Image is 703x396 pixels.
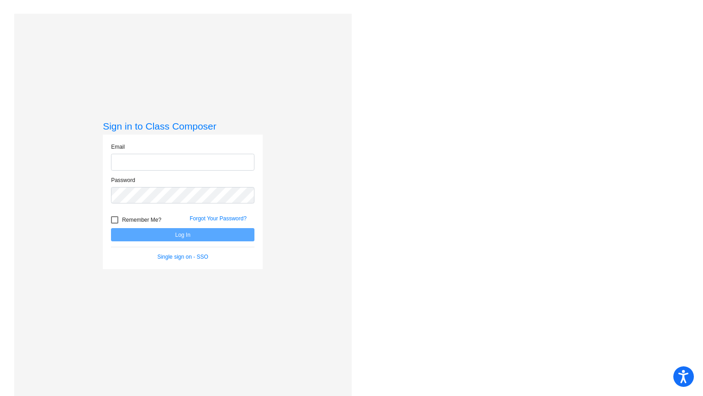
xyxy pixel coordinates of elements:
[111,228,254,241] button: Log In
[190,215,247,222] a: Forgot Your Password?
[157,254,208,260] a: Single sign on - SSO
[103,120,263,132] h3: Sign in to Class Composer
[111,143,125,151] label: Email
[122,214,161,225] span: Remember Me?
[111,176,135,184] label: Password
